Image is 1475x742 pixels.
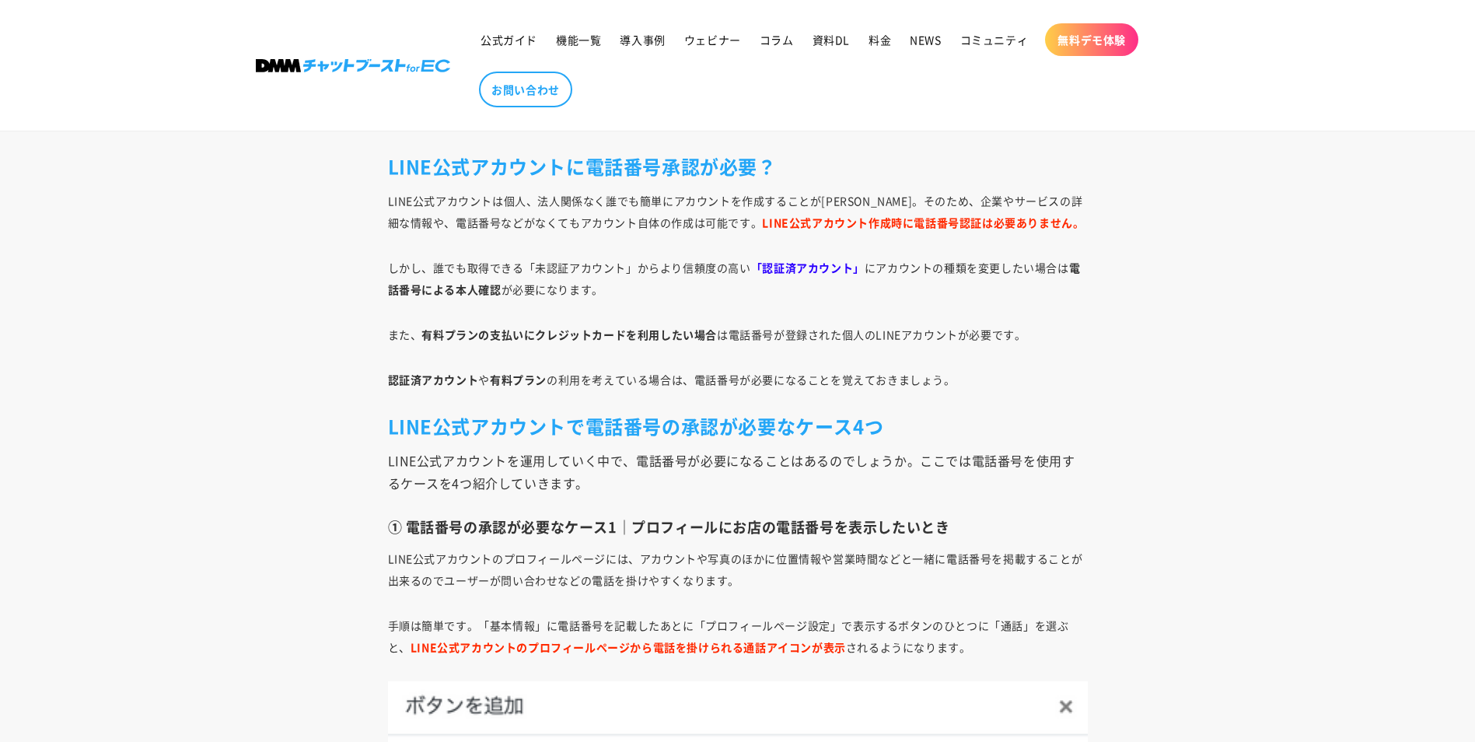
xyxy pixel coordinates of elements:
span: お問い合わせ [491,82,560,96]
p: 手順は簡単です。「基本情報」に電話番号を記載したあとに「プロフィールページ設定」で表示するボタンのひとつに「通話」を選ぶと、 されるようになります。 [388,614,1088,658]
img: 株式会社DMM Boost [256,59,450,72]
a: お問い合わせ [479,72,572,107]
a: NEWS [900,23,950,56]
a: 導入事例 [610,23,674,56]
span: 料金 [869,33,891,47]
p: しかし、誰でも取得できる「未認証アカウント」からより信頼度の高い にアカウントの種類を変更したい場合は が必要になります。 [388,257,1088,300]
h2: LINE公式アカウントに電話番号承認が必要？ [388,154,1088,178]
span: NEWS [910,33,941,47]
h2: LINE公式アカウントで電話番号の承認が必要なケース4つ [388,414,1088,438]
strong: 有料プラン [490,372,547,387]
a: コラム [750,23,803,56]
strong: LINE公式アカウントのプロフィールページから電話を掛けられる通話アイコンが表示 [411,639,846,655]
p: や の利用を考えている場合は、電話番号が必要になることを覚えておきましょう。 [388,369,1088,390]
span: コミュニティ [960,33,1029,47]
span: コラム [760,33,794,47]
span: 無料デモ体験 [1057,33,1126,47]
span: 公式ガイド [481,33,537,47]
a: 機能一覧 [547,23,610,56]
strong: 「認証済アカウント」 [751,260,865,275]
span: ウェビナー [684,33,741,47]
a: 料金 [859,23,900,56]
a: 無料デモ体験 [1045,23,1138,56]
p: LINE公式アカウントは個人、法人関係なく誰でも簡単にアカウントを作成することが[PERSON_NAME]。そのため、企業やサービスの詳細な情報や、電話番号などがなくてもアカウント自体の作成は可... [388,190,1088,233]
a: ウェビナー [675,23,750,56]
strong: LINE公式アカウント作成時に電話番号認証は必要ありません。 [762,215,1084,230]
a: コミュニティ [951,23,1038,56]
span: 導入事例 [620,33,665,47]
a: 資料DL [803,23,859,56]
p: LINE公式アカウントのプロフィールページには、アカウントや写真のほかに位置情報や営業時間などと一緒に電話番号を掲載することが出来るのでユーザーが問い合わせなどの電話を掛けやすくなります。 [388,548,1088,591]
strong: 認証済アカウント [388,372,479,387]
strong: 有料プランの支払いにクレジットカードを利用したい場合 [421,327,717,342]
span: 資料DL [813,33,850,47]
a: 公式ガイド [471,23,547,56]
h3: ① 電話番号の承認が必要なケース1｜プロフィールにお店の電話番号を表示したいとき [388,518,1088,536]
span: 機能一覧 [556,33,601,47]
p: また、 は電話番号が登録された個人のLINEアカウントが必要です。 [388,324,1088,345]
